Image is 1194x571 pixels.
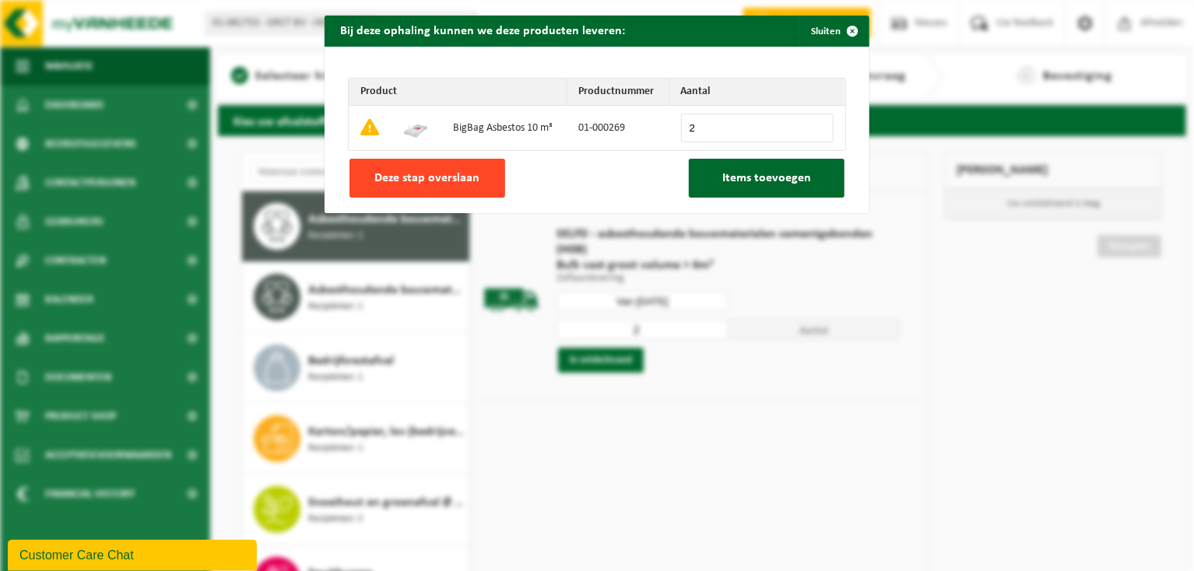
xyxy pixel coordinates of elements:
span: Items toevoegen [722,172,811,184]
iframe: chat widget [8,537,260,571]
img: 01-000269 [403,114,428,139]
h2: Bij deze ophaling kunnen we deze producten leveren: [325,16,641,45]
th: Productnummer [567,79,669,106]
th: Aantal [669,79,845,106]
button: Sluiten [799,16,868,47]
span: Deze stap overslaan [375,172,480,184]
td: BigBag Asbestos 10 m³ [441,106,567,150]
button: Items toevoegen [689,159,845,198]
td: 01-000269 [567,106,669,150]
th: Product [349,79,567,106]
button: Deze stap overslaan [349,159,505,198]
